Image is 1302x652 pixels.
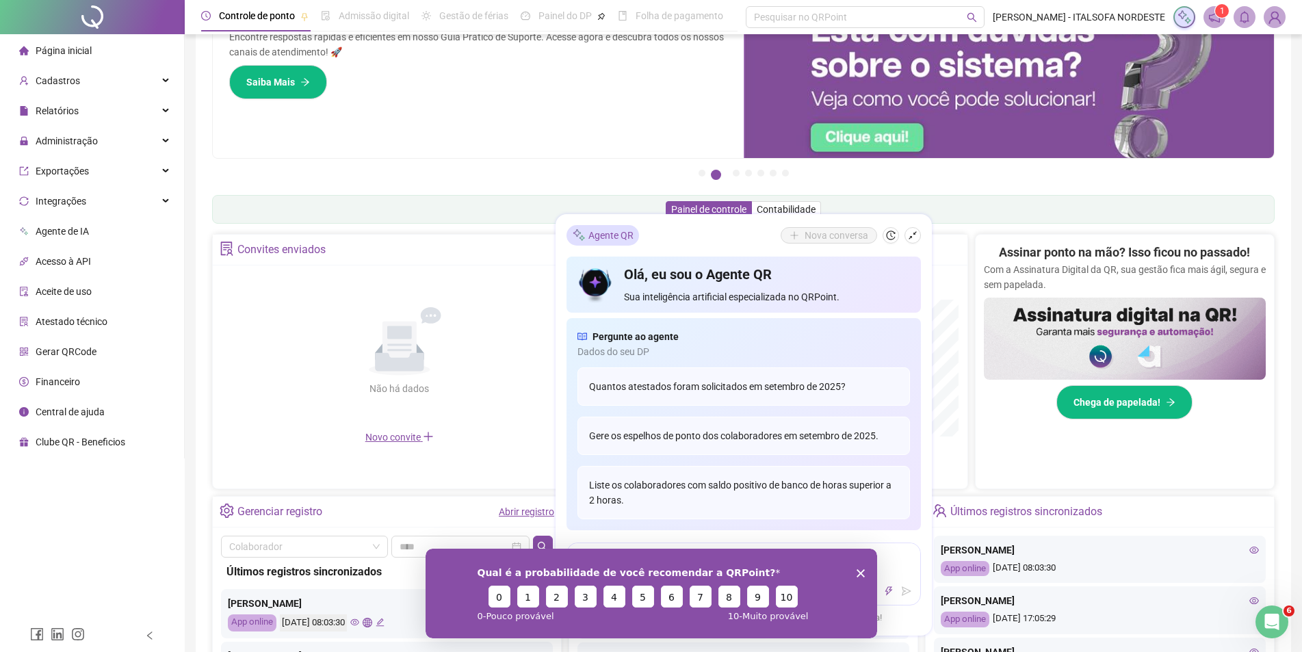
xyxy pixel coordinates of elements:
[219,10,295,21] span: Controle de ponto
[624,289,909,304] span: Sua inteligência artificial especializada no QRPoint.
[1264,7,1285,27] img: 4228
[1255,605,1288,638] iframe: Intercom live chat
[999,243,1250,262] h2: Assinar ponto na mão? Isso ficou no passado!
[538,10,592,21] span: Painel do DP
[577,329,587,344] span: read
[967,12,977,23] span: search
[246,75,295,90] span: Saiba Mais
[1073,395,1160,410] span: Chega de papelada!
[228,596,546,611] div: [PERSON_NAME]
[423,431,434,442] span: plus
[781,227,877,244] button: Nova conversa
[421,11,431,21] span: sun
[229,65,327,99] button: Saiba Mais
[941,593,1259,608] div: [PERSON_NAME]
[36,256,91,267] span: Acesso à API
[19,257,29,266] span: api
[51,627,64,641] span: linkedin
[757,170,764,177] button: 5
[19,196,29,206] span: sync
[1215,4,1229,18] sup: 1
[521,11,530,21] span: dashboard
[426,549,877,638] iframe: Pesquisa da QRPoint
[19,437,29,447] span: gift
[376,618,385,627] span: edit
[577,344,910,359] span: Dados do seu DP
[898,583,915,599] button: send
[19,76,29,86] span: user-add
[782,170,789,177] button: 7
[339,10,409,21] span: Admissão digital
[941,543,1259,558] div: [PERSON_NAME]
[36,346,96,357] span: Gerar QRCode
[671,204,746,215] span: Painel de controle
[577,367,910,406] div: Quantos atestados foram solicitados em setembro de 2025?
[597,12,606,21] span: pushpin
[19,46,29,55] span: home
[71,627,85,641] span: instagram
[984,262,1266,292] p: Com a Assinatura Digital da QR, sua gestão fica mais ágil, segura e sem papelada.
[226,563,547,580] div: Últimos registros sincronizados
[757,204,816,215] span: Contabilidade
[577,417,910,455] div: Gere os espelhos de ponto dos colaboradores em setembro de 2025.
[699,170,705,177] button: 1
[229,29,727,60] p: Encontre respostas rápidas e eficientes em nosso Guia Prático de Suporte. Acesse agora e descubra...
[1056,385,1193,419] button: Chega de papelada!
[881,583,897,599] button: thunderbolt
[36,166,89,177] span: Exportações
[941,561,989,577] div: App online
[1238,11,1251,23] span: bell
[593,329,679,344] span: Pergunte ao agente
[19,166,29,176] span: export
[941,561,1259,577] div: [DATE] 08:03:30
[36,75,80,86] span: Cadastros
[36,436,125,447] span: Clube QR - Beneficios
[1220,6,1225,16] span: 1
[365,432,434,443] span: Novo convite
[770,170,777,177] button: 6
[36,316,107,327] span: Atestado técnico
[220,242,234,256] span: solution
[993,10,1165,25] span: [PERSON_NAME] - ITALSOFA NORDESTE
[19,317,29,326] span: solution
[636,10,723,21] span: Folha de pagamento
[618,11,627,21] span: book
[624,265,909,284] h4: Olá, eu sou o Agente QR
[36,196,86,207] span: Integrações
[577,466,910,519] div: Liste os colaboradores com saldo positivo de banco de horas superior a 2 horas.
[36,226,89,237] span: Agente de IA
[321,11,330,21] span: file-done
[36,135,98,146] span: Administração
[337,381,463,396] div: Não há dados
[733,170,740,177] button: 3
[237,500,322,523] div: Gerenciar registro
[145,631,155,640] span: left
[19,287,29,296] span: audit
[1284,605,1294,616] span: 6
[950,500,1102,523] div: Últimos registros sincronizados
[941,612,1259,627] div: [DATE] 17:05:29
[19,106,29,116] span: file
[933,504,947,518] span: team
[280,614,347,631] div: [DATE] 08:03:30
[228,614,276,631] div: App online
[572,228,586,242] img: sparkle-icon.fc2bf0ac1784a2077858766a79e2daf3.svg
[363,618,372,627] span: global
[30,627,44,641] span: facebook
[1177,10,1192,25] img: sparkle-icon.fc2bf0ac1784a2077858766a79e2daf3.svg
[36,376,80,387] span: Financeiro
[908,231,917,240] span: shrink
[19,407,29,417] span: info-circle
[300,77,310,87] span: arrow-right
